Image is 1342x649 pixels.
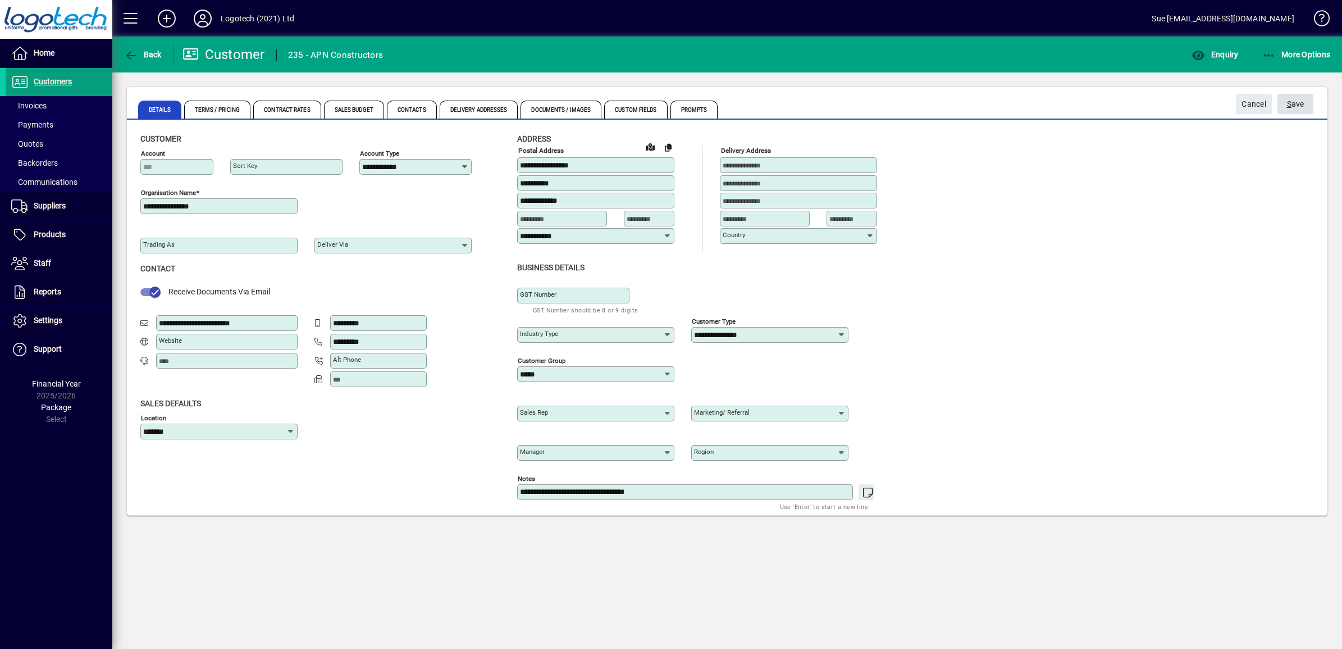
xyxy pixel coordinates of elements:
span: Receive Documents Via Email [168,287,270,296]
mat-label: Organisation name [141,189,196,197]
a: Communications [6,173,112,192]
mat-label: Website [159,337,182,344]
span: Sales defaults [140,399,201,408]
span: Quotes [11,139,43,148]
button: Enquiry [1189,44,1241,65]
mat-label: Location [141,414,166,421]
span: Details [138,101,181,119]
mat-hint: Use 'Enter' to start a new line [780,500,868,513]
a: Home [6,39,112,67]
button: Copy to Delivery address [659,138,677,156]
span: Settings [34,316,62,325]
span: Reports [34,287,61,296]
span: Terms / Pricing [184,101,251,119]
a: Reports [6,278,112,306]
span: Documents / Images [521,101,601,119]
a: Suppliers [6,192,112,220]
span: Communications [11,178,77,187]
span: Sales Budget [324,101,384,119]
mat-label: Account Type [360,149,399,157]
div: 235 - APN Constructors [288,46,384,64]
div: Customer [182,46,265,63]
mat-label: Marketing/ Referral [694,409,750,416]
span: Backorders [11,158,58,167]
mat-label: Country [723,231,745,239]
button: Back [121,44,165,65]
span: Enquiry [1192,50,1238,59]
span: More Options [1262,50,1331,59]
mat-label: Customer group [518,356,565,364]
mat-label: Manager [520,448,545,456]
span: S [1287,99,1291,108]
span: Customers [34,77,72,86]
span: Staff [34,258,51,267]
span: Support [34,344,62,353]
button: Cancel [1236,94,1272,114]
span: Back [124,50,162,59]
a: Support [6,335,112,364]
span: Prompts [670,101,718,119]
span: Contact [140,264,175,273]
span: Payments [11,120,53,129]
mat-label: GST Number [520,291,556,298]
a: View on map [641,138,659,156]
a: Knowledge Base [1306,2,1328,39]
mat-label: Region [694,448,714,456]
mat-label: Sort key [233,162,257,170]
a: Settings [6,307,112,335]
mat-label: Sales rep [520,409,548,416]
button: Profile [185,8,221,29]
span: Cancel [1241,95,1266,114]
span: Custom Fields [604,101,667,119]
a: Quotes [6,134,112,153]
span: ave [1287,95,1304,114]
span: Home [34,48,54,57]
span: Suppliers [34,201,66,210]
span: Products [34,230,66,239]
mat-label: Account [141,149,165,157]
div: Logotech (2021) Ltd [221,10,294,28]
span: Delivery Addresses [440,101,518,119]
span: Contacts [387,101,437,119]
app-page-header-button: Back [112,44,174,65]
span: Contract Rates [253,101,321,119]
span: Financial Year [32,379,81,388]
div: Sue [EMAIL_ADDRESS][DOMAIN_NAME] [1152,10,1294,28]
mat-label: Deliver via [317,240,348,248]
span: Business details [517,263,585,272]
mat-label: Industry type [520,330,558,338]
mat-label: Customer type [692,317,736,325]
mat-label: Trading as [143,240,175,248]
a: Invoices [6,96,112,115]
button: Save [1277,94,1313,114]
a: Backorders [6,153,112,173]
span: Customer [140,134,181,143]
a: Staff [6,249,112,278]
span: Address [517,134,551,143]
mat-label: Alt Phone [333,356,361,364]
mat-hint: GST Number should be 8 or 9 digits [533,303,638,316]
mat-label: Notes [518,474,535,482]
button: Add [149,8,185,29]
a: Payments [6,115,112,134]
span: Package [41,403,71,412]
span: Invoices [11,101,47,110]
a: Products [6,221,112,249]
button: More Options [1259,44,1334,65]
